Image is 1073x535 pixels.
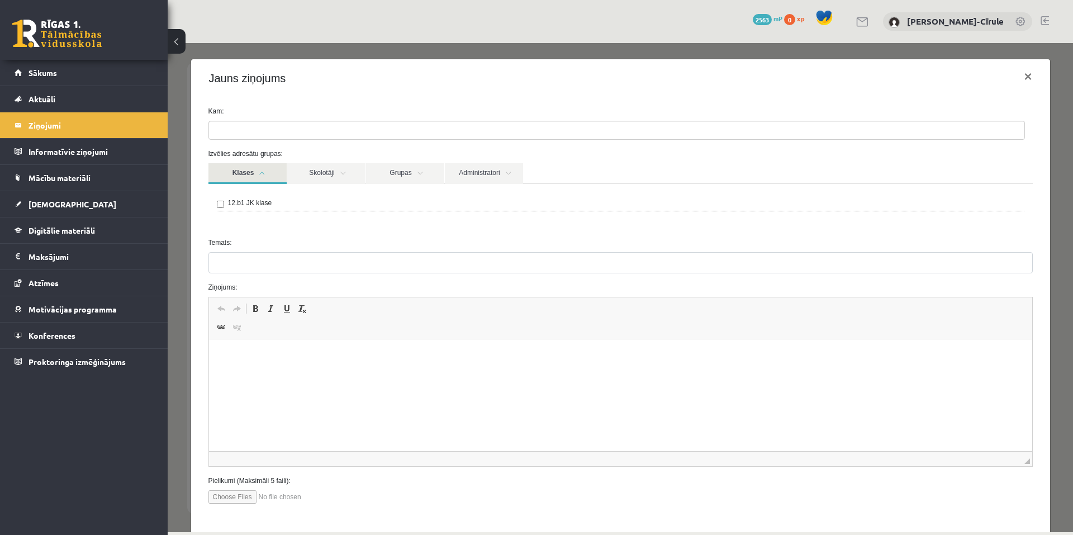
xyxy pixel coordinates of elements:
span: Mērogot [857,415,862,421]
span: 0 [784,14,795,25]
a: Digitālie materiāli [15,217,154,243]
legend: Ziņojumi [29,112,154,138]
span: Atzīmes [29,278,59,288]
span: Motivācijas programma [29,304,117,314]
label: Ziņojums: [32,239,873,249]
a: 0 xp [784,14,810,23]
a: Atsaistīt [61,277,77,291]
span: xp [797,14,804,23]
a: Atkārtot (vadīšanas taustiņš+Y) [61,258,77,273]
img: Eiprila Geršebeka-Cīrule [889,17,900,28]
a: Atzīmes [15,270,154,296]
a: Proktoringa izmēģinājums [15,349,154,375]
label: Pielikumi (Maksimāli 5 faili): [32,433,873,443]
span: mP [773,14,782,23]
label: Temats: [32,195,873,205]
a: Informatīvie ziņojumi [15,139,154,164]
iframe: To enrich screen reader interactions, please activate Accessibility in Grammarly extension settings [168,43,1073,532]
span: 2563 [753,14,772,25]
legend: Informatīvie ziņojumi [29,139,154,164]
a: Ziņojumi [15,112,154,138]
a: Saite (vadīšanas taustiņš+K) [46,277,61,291]
span: Proktoringa izmēģinājums [29,357,126,367]
a: Noņemt stilus [127,258,143,273]
iframe: Bagātinātā teksta redaktors, wiswyg-editor-47363802241420-1755006494-322 [41,296,865,408]
a: Treknraksts (vadīšanas taustiņš+B) [80,258,96,273]
a: Mācību materiāli [15,165,154,191]
span: Aktuāli [29,94,55,104]
a: [PERSON_NAME]-Cīrule [907,16,1004,27]
a: Motivācijas programma [15,296,154,322]
label: 12.b1 JK klase [60,155,105,165]
a: Administratori [277,120,355,141]
a: Rīgas 1. Tālmācības vidusskola [12,20,102,48]
span: Mācību materiāli [29,173,91,183]
legend: Maksājumi [29,244,154,269]
a: Maksājumi [15,244,154,269]
span: Digitālie materiāli [29,225,95,235]
span: [DEMOGRAPHIC_DATA] [29,199,116,209]
a: Konferences [15,323,154,348]
a: Atcelt (vadīšanas taustiņš+Z) [46,258,61,273]
a: Aktuāli [15,86,154,112]
a: Pasvītrojums (vadīšanas taustiņš+U) [111,258,127,273]
a: Grupas [198,120,277,141]
span: Konferences [29,330,75,340]
span: Sākums [29,68,57,78]
a: Sākums [15,60,154,86]
a: Slīpraksts (vadīšanas taustiņš+I) [96,258,111,273]
a: 2563 mP [753,14,782,23]
a: [DEMOGRAPHIC_DATA] [15,191,154,217]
